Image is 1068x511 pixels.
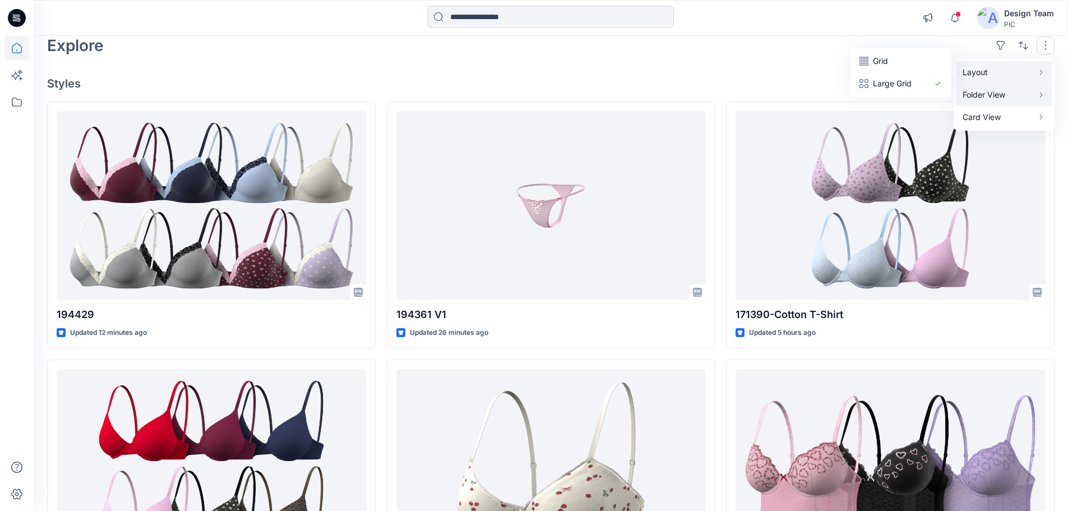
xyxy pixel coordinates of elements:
h2: Explore [47,36,104,54]
a: 194361 V1 [396,111,706,301]
a: 194429 [57,111,366,301]
img: avatar [977,7,1000,29]
div: PIC [1004,20,1054,29]
p: Grid [873,54,929,68]
p: Updated 5 hours ago [749,327,816,339]
p: Folder View [963,88,1033,102]
p: 194429 [57,307,366,323]
p: 194361 V1 [396,307,706,323]
p: Large Grid [873,77,929,90]
h4: Styles [47,77,1055,90]
p: 171390-Cotton T-Shirt [736,307,1045,323]
p: Updated 12 minutes ago [70,327,147,339]
p: Updated 26 minutes ago [410,327,488,339]
div: Design Team [1004,7,1054,20]
a: 171390-Cotton T-Shirt [736,111,1045,301]
p: Layout [963,66,1033,79]
p: Card View [963,111,1033,124]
